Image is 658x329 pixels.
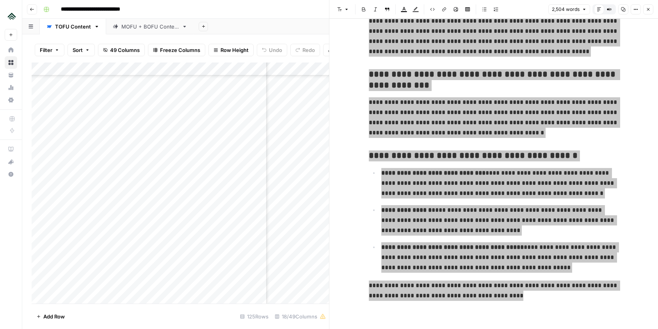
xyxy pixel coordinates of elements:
[221,46,249,54] span: Row Height
[5,94,17,106] a: Settings
[55,23,91,30] div: TOFU Content
[40,46,52,54] span: Filter
[5,156,17,168] div: What's new?
[272,310,329,323] div: 18/49 Columns
[5,81,17,94] a: Usage
[73,46,83,54] span: Sort
[40,19,106,34] a: TOFU Content
[121,23,179,30] div: MOFU + BOFU Content
[548,4,590,14] button: 2,504 words
[208,44,254,56] button: Row Height
[257,44,287,56] button: Undo
[5,9,19,23] img: Uplisting Logo
[160,46,200,54] span: Freeze Columns
[5,56,17,69] a: Browse
[5,44,17,56] a: Home
[302,46,315,54] span: Redo
[5,6,17,26] button: Workspace: Uplisting
[290,44,320,56] button: Redo
[98,44,145,56] button: 49 Columns
[68,44,95,56] button: Sort
[106,19,194,34] a: MOFU + BOFU Content
[552,6,580,13] span: 2,504 words
[5,143,17,156] a: AirOps Academy
[35,44,64,56] button: Filter
[5,156,17,168] button: What's new?
[269,46,282,54] span: Undo
[148,44,205,56] button: Freeze Columns
[43,313,65,320] span: Add Row
[110,46,140,54] span: 49 Columns
[5,168,17,181] button: Help + Support
[237,310,272,323] div: 125 Rows
[5,69,17,81] a: Your Data
[32,310,69,323] button: Add Row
